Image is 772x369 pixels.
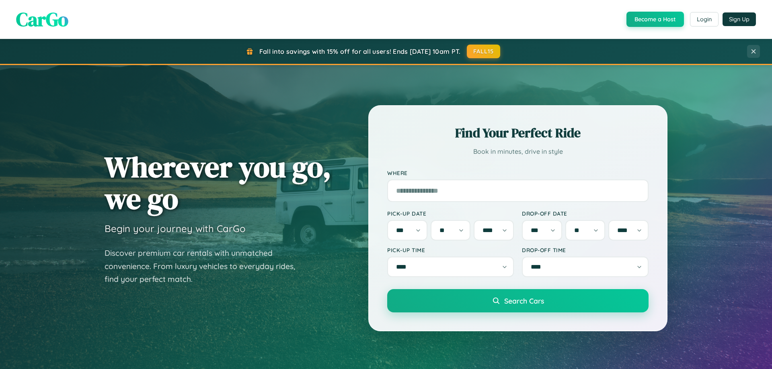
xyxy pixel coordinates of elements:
button: FALL15 [467,45,501,58]
h2: Find Your Perfect Ride [387,124,649,142]
span: Search Cars [504,296,544,305]
p: Book in minutes, drive in style [387,146,649,157]
p: Discover premium car rentals with unmatched convenience. From luxury vehicles to everyday rides, ... [105,247,306,286]
button: Login [690,12,719,27]
h3: Begin your journey with CarGo [105,222,246,234]
label: Pick-up Time [387,247,514,253]
span: Fall into savings with 15% off for all users! Ends [DATE] 10am PT. [259,47,461,55]
h1: Wherever you go, we go [105,151,331,214]
button: Sign Up [723,12,756,26]
span: CarGo [16,6,68,33]
label: Drop-off Date [522,210,649,217]
label: Where [387,169,649,176]
button: Become a Host [626,12,684,27]
button: Search Cars [387,289,649,312]
label: Pick-up Date [387,210,514,217]
label: Drop-off Time [522,247,649,253]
